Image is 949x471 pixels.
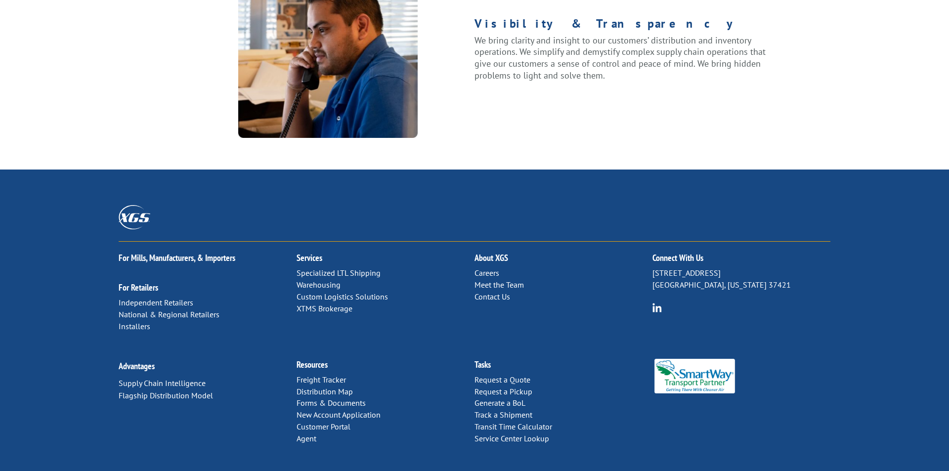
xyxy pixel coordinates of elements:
a: Forms & Documents [297,398,366,408]
img: Smartway_Logo [652,359,737,393]
a: Agent [297,433,316,443]
a: Resources [297,359,328,370]
a: Supply Chain Intelligence [119,378,206,388]
a: Careers [474,268,499,278]
a: Advantages [119,360,155,372]
img: XGS_Logos_ALL_2024_All_White [119,205,150,229]
p: [STREET_ADDRESS] [GEOGRAPHIC_DATA], [US_STATE] 37421 [652,267,830,291]
a: Track a Shipment [474,410,532,420]
a: Freight Tracker [297,375,346,385]
h1: Visibility & Transparency [474,18,768,35]
a: New Account Application [297,410,381,420]
h2: Tasks [474,360,652,374]
a: Services [297,252,322,263]
a: Flagship Distribution Model [119,390,213,400]
a: XTMS Brokerage [297,303,352,313]
a: Customer Portal [297,422,350,431]
a: For Retailers [119,282,158,293]
a: Service Center Lookup [474,433,549,443]
a: Warehousing [297,280,341,290]
h2: Connect With Us [652,254,830,267]
a: Distribution Map [297,386,353,396]
img: group-6 [652,303,662,312]
a: Installers [119,321,150,331]
a: Specialized LTL Shipping [297,268,381,278]
a: Meet the Team [474,280,524,290]
a: Transit Time Calculator [474,422,552,431]
a: Request a Quote [474,375,530,385]
a: Independent Retailers [119,298,193,307]
a: Contact Us [474,292,510,301]
a: Request a Pickup [474,386,532,396]
a: National & Regional Retailers [119,309,219,319]
p: We bring clarity and insight to our customers’ distribution and inventory operations. We simplify... [474,35,768,82]
a: Generate a BoL [474,398,525,408]
a: About XGS [474,252,508,263]
a: For Mills, Manufacturers, & Importers [119,252,235,263]
a: Custom Logistics Solutions [297,292,388,301]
